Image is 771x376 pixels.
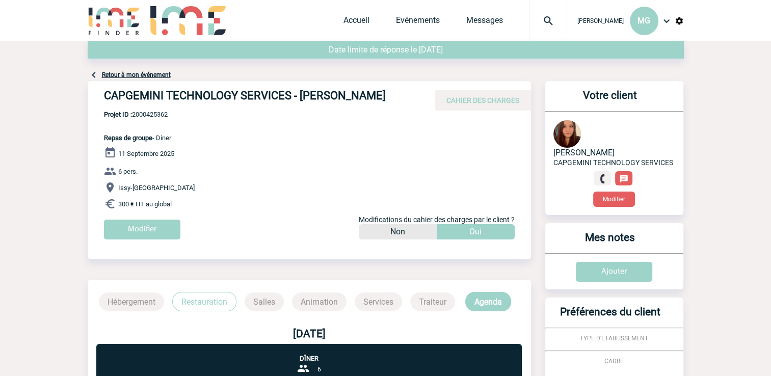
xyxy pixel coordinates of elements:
[396,15,440,30] a: Evénements
[104,220,180,239] input: Modifier
[553,148,615,157] span: [PERSON_NAME]
[359,216,515,224] span: Modifications du cahier des charges par le client ?
[104,111,171,118] span: 2000425362
[390,224,405,239] p: Non
[104,111,132,118] b: Projet ID :
[469,224,482,239] p: Oui
[619,174,628,183] img: chat-24-px-w.png
[245,292,284,311] p: Salles
[118,184,195,192] span: Issy-[GEOGRAPHIC_DATA]
[577,17,624,24] span: [PERSON_NAME]
[317,366,321,373] span: 6
[355,292,402,311] p: Services
[446,96,519,104] span: CAHIER DES CHARGES
[104,89,410,106] h4: CAPGEMINI TECHNOLOGY SERVICES - [PERSON_NAME]
[104,134,152,142] span: Repas de groupe
[172,292,236,311] p: Restauration
[466,15,503,30] a: Messages
[96,344,522,362] p: Dîner
[549,231,671,253] h3: Mes notes
[593,192,635,207] button: Modifier
[118,200,172,208] span: 300 € HT au global
[410,292,455,311] p: Traiteur
[102,71,171,78] a: Retour à mon événement
[343,15,369,30] a: Accueil
[297,362,309,374] img: group-24-px-b.png
[598,174,607,183] img: fixe.png
[329,45,443,55] span: Date limite de réponse le [DATE]
[580,335,648,342] span: TYPE D'ETABLISSEMENT
[118,150,174,157] span: 11 Septembre 2025
[576,262,652,282] input: Ajouter
[549,89,671,111] h3: Votre client
[293,328,326,340] b: [DATE]
[465,292,511,311] p: Agenda
[99,292,164,311] p: Hébergement
[88,6,141,35] img: IME-Finder
[118,168,138,175] span: 6 pers.
[637,16,650,25] span: MG
[553,158,673,167] span: CAPGEMINI TECHNOLOGY SERVICES
[553,120,581,148] img: 113184-2.jpg
[549,306,671,328] h3: Préférences du client
[104,134,171,142] span: - Diner
[292,292,347,311] p: Animation
[604,358,624,365] span: CADRE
